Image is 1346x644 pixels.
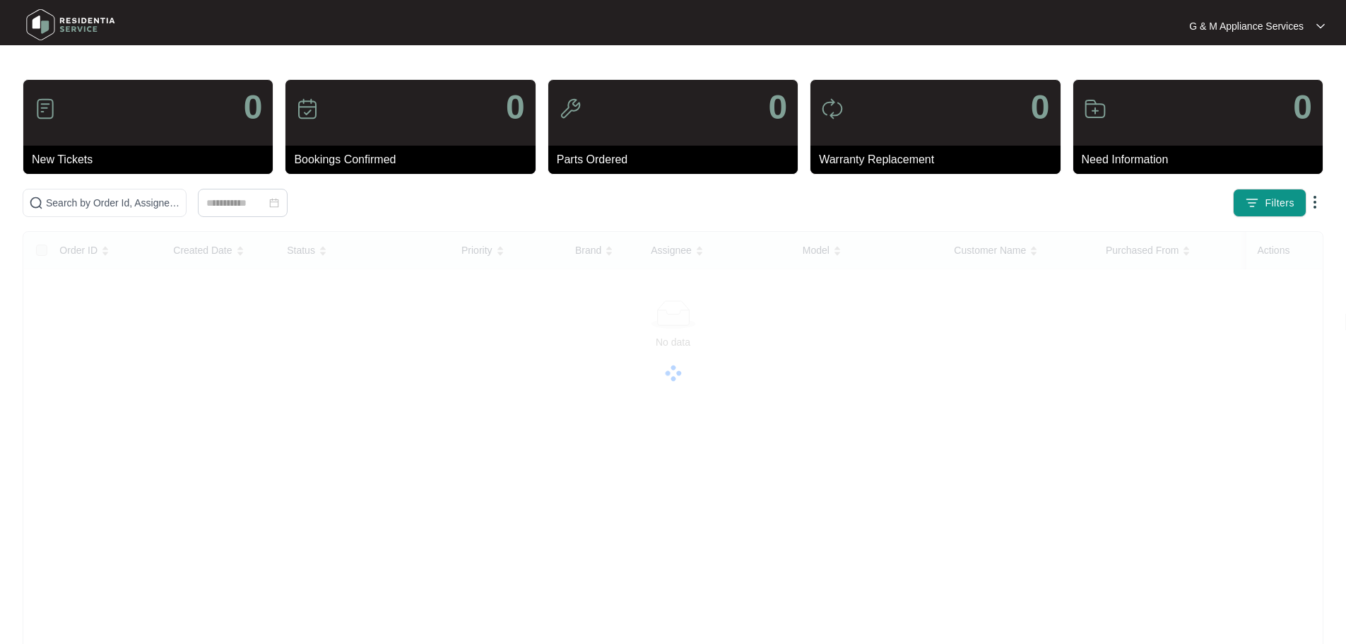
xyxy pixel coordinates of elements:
[821,98,844,120] img: icon
[244,90,263,124] p: 0
[1316,23,1325,30] img: dropdown arrow
[34,98,57,120] img: icon
[1306,194,1323,211] img: dropdown arrow
[819,151,1060,168] p: Warranty Replacement
[1265,196,1294,211] span: Filters
[1082,151,1323,168] p: Need Information
[1031,90,1050,124] p: 0
[768,90,787,124] p: 0
[46,195,180,211] input: Search by Order Id, Assignee Name, Customer Name, Brand and Model
[1245,196,1259,210] img: filter icon
[1189,19,1304,33] p: G & M Appliance Services
[506,90,525,124] p: 0
[29,196,43,210] img: search-icon
[557,151,798,168] p: Parts Ordered
[296,98,319,120] img: icon
[1293,90,1312,124] p: 0
[1084,98,1106,120] img: icon
[294,151,535,168] p: Bookings Confirmed
[21,4,120,46] img: residentia service logo
[1233,189,1306,217] button: filter iconFilters
[559,98,582,120] img: icon
[32,151,273,168] p: New Tickets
